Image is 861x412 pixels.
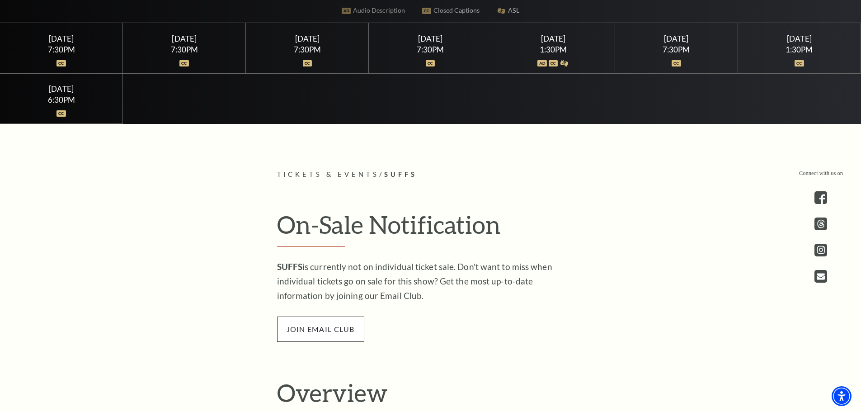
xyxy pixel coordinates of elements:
[277,323,364,334] a: join email club
[749,34,850,43] div: [DATE]
[799,169,843,178] p: Connect with us on
[277,260,571,303] p: is currently not on individual ticket sale. Don't want to miss when individual tickets go on sale...
[257,46,358,53] div: 7:30PM
[384,170,417,178] span: Suffs
[11,84,112,94] div: [DATE]
[277,169,584,180] p: /
[626,46,727,53] div: 7:30PM
[134,34,235,43] div: [DATE]
[832,386,852,406] div: Accessibility Menu
[380,46,481,53] div: 7:30PM
[814,244,827,256] a: instagram - open in a new tab
[11,46,112,53] div: 7:30PM
[814,191,827,204] a: facebook - open in a new tab
[134,46,235,53] div: 7:30PM
[257,34,358,43] div: [DATE]
[277,170,380,178] span: Tickets & Events
[503,34,604,43] div: [DATE]
[626,34,727,43] div: [DATE]
[277,261,303,272] strong: SUFFS
[11,34,112,43] div: [DATE]
[277,210,584,247] h2: On-Sale Notification
[814,270,827,283] a: Open this option - open in a new tab
[503,46,604,53] div: 1:30PM
[814,218,827,230] a: threads.com - open in a new tab
[749,46,850,53] div: 1:30PM
[11,96,112,104] div: 6:30PM
[277,317,364,342] span: join email club
[380,34,481,43] div: [DATE]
